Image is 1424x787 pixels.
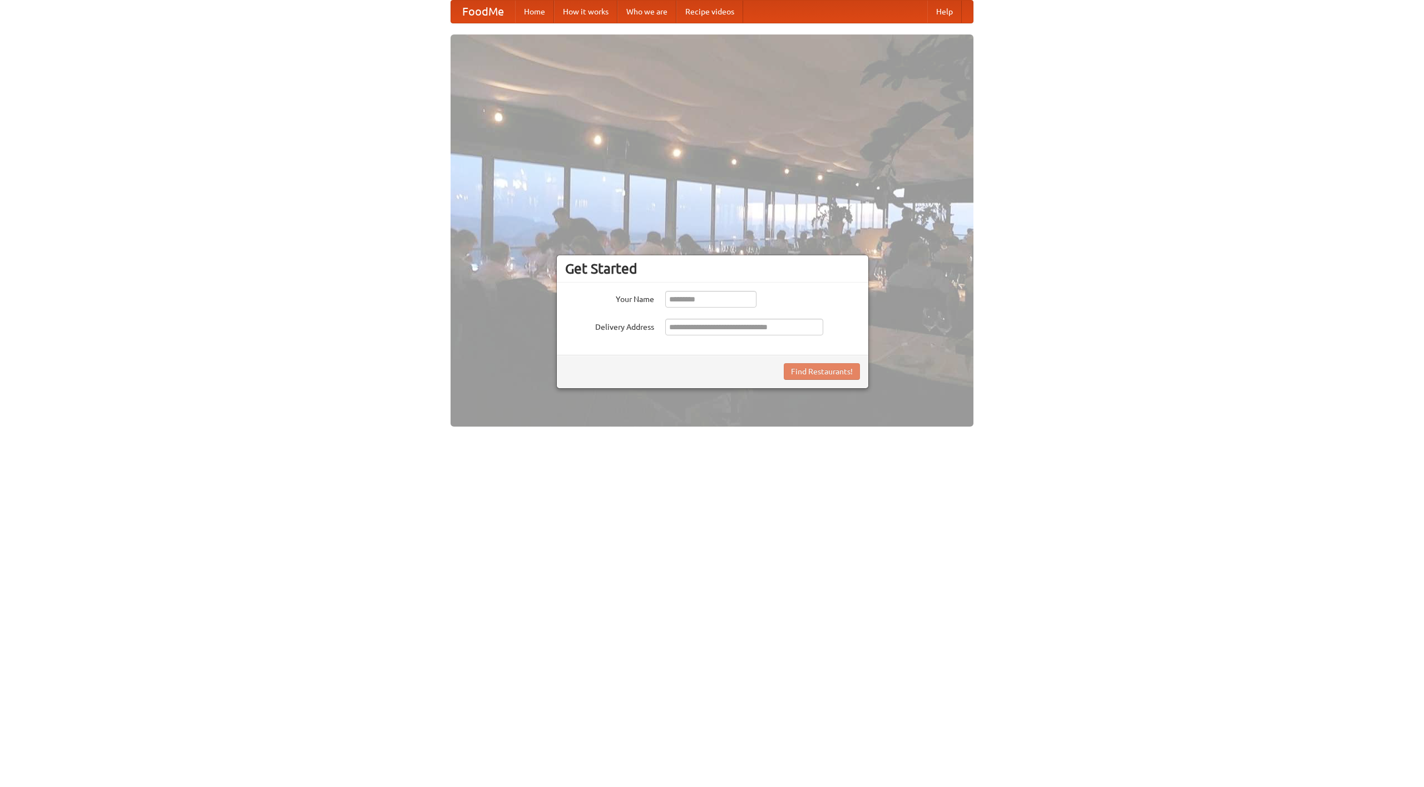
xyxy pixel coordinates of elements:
a: Who we are [617,1,676,23]
a: Recipe videos [676,1,743,23]
a: FoodMe [451,1,515,23]
a: How it works [554,1,617,23]
button: Find Restaurants! [784,363,860,380]
a: Home [515,1,554,23]
label: Your Name [565,291,654,305]
label: Delivery Address [565,319,654,333]
h3: Get Started [565,260,860,277]
a: Help [927,1,962,23]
